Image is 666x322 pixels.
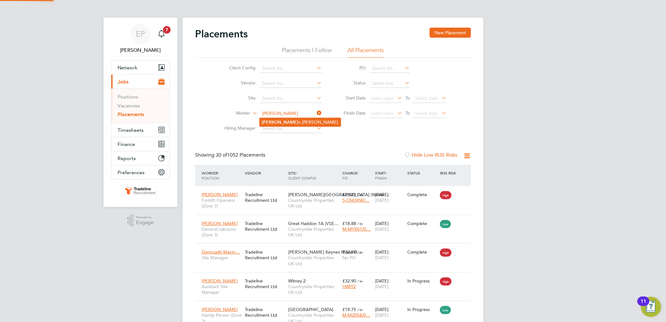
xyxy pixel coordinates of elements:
[375,226,388,232] span: [DATE]
[260,109,322,118] input: Search for...
[214,110,250,116] label: Worker
[118,141,135,147] span: Finance
[288,221,339,226] span: Great Haddon 1A (VSE…
[103,18,177,207] nav: Main navigation
[375,197,388,203] span: [DATE]
[260,124,322,133] input: Search for...
[408,192,437,197] div: Complete
[219,125,256,131] label: Hiring Manager
[202,249,240,255] span: Donncadh Macm…
[440,277,452,286] span: High
[348,46,384,58] li: All Placements
[219,95,256,101] label: Site
[243,303,287,321] div: Tradeline Recruitment Ltd
[243,189,287,206] div: Tradeline Recruitment Ltd
[404,94,412,102] span: To
[200,303,471,309] a: [PERSON_NAME]Handy Person (Zone 3)Tradeline Recruitment Ltd[GEOGRAPHIC_DATA]Countryside Propertie...
[243,275,287,292] div: Tradeline Recruitment Ltd
[342,278,356,284] span: £32.90
[202,226,242,238] span: General Labourer (Zone 3)
[118,94,138,100] a: Positions
[202,307,238,312] span: [PERSON_NAME]
[406,167,439,179] div: Status
[118,79,129,85] span: Jobs
[415,110,438,116] span: Select date
[373,189,406,206] div: [DATE]
[373,246,406,264] div: [DATE]
[136,220,154,225] span: Engage
[216,152,265,158] span: 1052 Placements
[219,65,256,71] label: Client Config
[408,221,437,226] div: Complete
[111,61,170,74] button: Network
[200,188,471,194] a: [PERSON_NAME]Forklift Operator (Zone 3)Tradeline Recruitment Ltd[PERSON_NAME][GEOGRAPHIC_DATA] (W...
[408,249,437,255] div: Complete
[260,94,322,103] input: Search for...
[342,221,356,226] span: £18.88
[337,95,366,101] label: Start Date
[342,255,356,260] span: No PO
[111,186,170,196] a: Go to home page
[357,250,363,255] span: / hr
[111,137,170,151] button: Finance
[342,226,371,232] span: M-MY001/0…
[342,307,356,312] span: £19.75
[375,284,388,289] span: [DATE]
[288,170,316,180] span: / Client Config
[118,127,144,133] span: Timesheets
[288,192,389,197] span: [PERSON_NAME][GEOGRAPHIC_DATA] (Weste…
[260,64,322,73] input: Search for...
[118,65,137,71] span: Network
[136,215,154,220] span: Powered by
[260,79,322,88] input: Search for...
[342,312,370,318] span: M-MZ058/0…
[440,220,451,228] span: Low
[357,221,363,226] span: / hr
[641,297,661,317] button: Open Resource Center, 11 new notifications
[111,75,170,89] button: Jobs
[243,167,287,179] div: Vendor
[202,170,219,180] span: / Position
[163,26,171,34] span: 7
[202,197,242,209] span: Forklift Operator (Zone 3)
[342,197,369,203] span: S-CNORW/…
[202,192,238,197] span: [PERSON_NAME]
[288,249,362,255] span: [PERSON_NAME] Keynes Phase D…
[342,170,359,180] span: / PO
[260,118,341,126] li: n [PERSON_NAME]
[195,152,267,158] div: Showing
[216,152,227,158] span: 30 of
[202,221,238,226] span: [PERSON_NAME]
[195,28,248,40] h2: Placements
[282,46,332,58] li: Placements I Follow
[404,152,457,158] label: Hide Low IR35 Risks
[415,95,438,101] span: Select date
[111,24,170,54] a: EP[PERSON_NAME]
[440,191,452,199] span: High
[124,186,157,196] img: tradelinerecruitment-logo-retina.png
[357,279,363,283] span: / hr
[136,30,145,38] span: EP
[243,246,287,264] div: Tradeline Recruitment Ltd
[342,249,356,255] span: £32.90
[371,110,394,116] span: Select date
[118,111,144,117] a: Placements
[202,255,242,260] span: Site Manager
[430,28,471,38] button: New Placement
[375,255,388,260] span: [DATE]
[111,46,170,54] span: Ellie Page
[371,95,394,101] span: Select date
[404,109,412,117] span: To
[342,284,356,289] span: HWIT2
[337,110,366,116] label: Finish Date
[357,307,363,312] span: / hr
[200,167,243,184] div: Worker
[408,278,437,284] div: In Progress
[118,169,145,175] span: Preferences
[202,284,242,295] span: Assistant Site Manager
[111,151,170,165] button: Reports
[641,301,646,309] div: 11
[438,167,460,179] div: IR35 Risk
[262,120,299,125] b: [PERSON_NAME]
[243,217,287,235] div: Tradeline Recruitment Ltd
